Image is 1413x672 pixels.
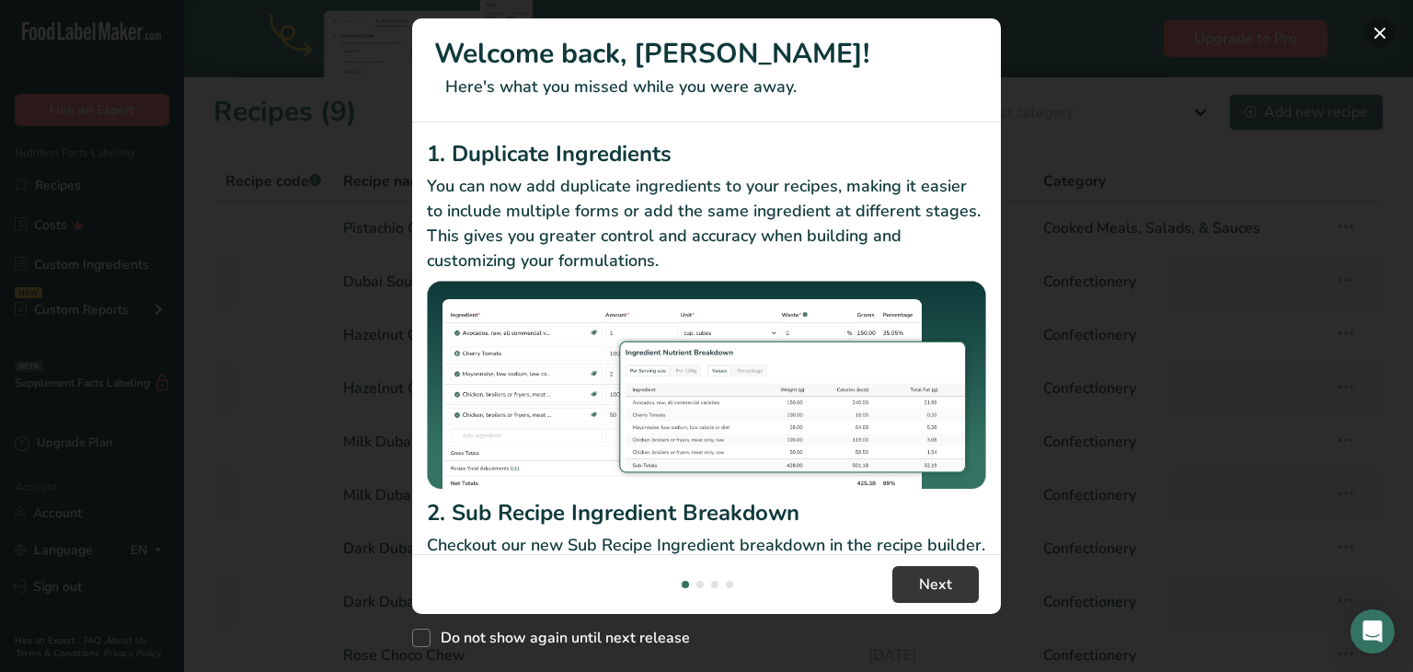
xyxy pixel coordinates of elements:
button: Next [892,566,979,603]
p: Checkout our new Sub Recipe Ingredient breakdown in the recipe builder. You can now see your Reci... [427,533,986,608]
h1: Welcome back, [PERSON_NAME]! [434,33,979,75]
div: Open Intercom Messenger [1350,609,1395,654]
p: You can now add duplicate ingredients to your recipes, making it easier to include multiple forms... [427,174,986,273]
span: Next [919,574,952,596]
img: Duplicate Ingredients [427,281,986,490]
p: Here's what you missed while you were away. [434,75,979,99]
h2: 2. Sub Recipe Ingredient Breakdown [427,496,986,529]
span: Do not show again until next release [431,629,690,647]
h2: 1. Duplicate Ingredients [427,137,986,170]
